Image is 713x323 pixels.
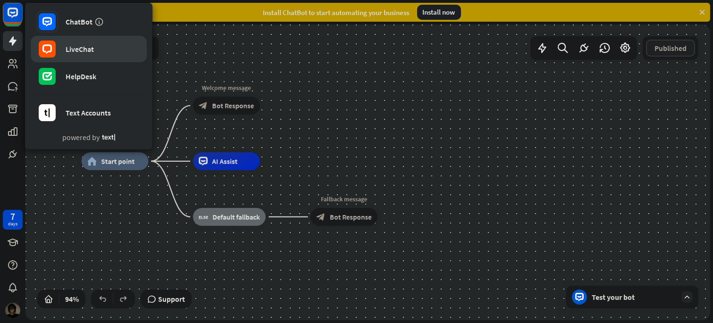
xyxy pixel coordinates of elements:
span: Default fallback [212,213,260,222]
div: Install now [417,5,461,20]
span: Start point [101,157,134,166]
button: Published [646,40,695,57]
span: Support [158,291,185,306]
div: Test your bot [592,292,677,302]
span: Bot Response [330,213,372,222]
i: block_bot_response [199,101,208,110]
div: Fallback message [304,195,384,204]
i: home_2 [87,157,97,166]
div: 7 [10,212,15,221]
a: 7 days [3,210,23,230]
span: AI Assist [212,157,238,166]
div: 94% [62,291,82,306]
div: Welcome message [186,83,267,92]
div: Install ChatBot to start automating your business [263,8,410,17]
div: days [8,221,17,227]
button: Open LiveChat chat widget [8,4,36,32]
i: block_bot_response [317,213,326,222]
span: Bot Response [212,101,254,110]
i: block_fallback [199,213,208,222]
